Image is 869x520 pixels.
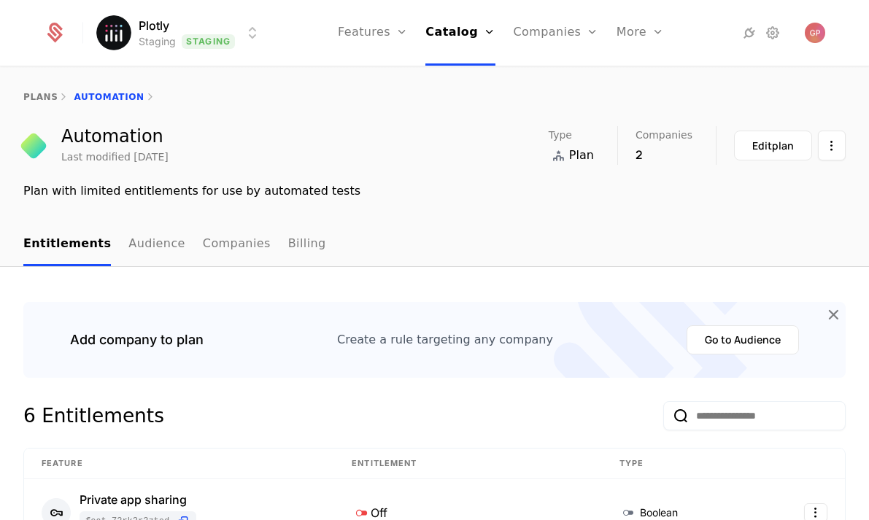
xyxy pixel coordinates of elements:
[640,505,678,520] span: Boolean
[61,150,169,164] div: Last modified [DATE]
[139,34,176,49] div: Staging
[569,147,594,164] span: Plan
[23,223,111,266] a: Entitlements
[203,223,271,266] a: Companies
[128,223,185,266] a: Audience
[805,23,825,43] img: Gregory Paciga
[24,449,334,479] th: Feature
[23,182,846,200] div: Plan with limited entitlements for use by automated tests
[23,223,846,266] nav: Main
[61,128,169,145] div: Automation
[288,223,326,266] a: Billing
[139,17,169,34] span: Plotly
[182,34,235,49] span: Staging
[602,449,761,479] th: Type
[741,24,758,42] a: Integrations
[636,130,692,140] span: Companies
[23,223,326,266] ul: Choose Sub Page
[752,139,794,153] div: Edit plan
[764,24,781,42] a: Settings
[636,146,692,163] div: 2
[334,449,601,479] th: Entitlement
[818,131,846,160] button: Select action
[96,15,131,50] img: Plotly
[687,325,799,354] button: Go to Audience
[337,331,553,349] div: Create a rule targeting any company
[101,17,261,49] button: Select environment
[80,494,196,505] div: Private app sharing
[734,131,812,160] button: Editplan
[549,130,572,140] span: Type
[23,92,58,102] a: plans
[70,330,204,350] div: Add company to plan
[23,401,164,430] div: 6 Entitlements
[805,23,825,43] button: Open user button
